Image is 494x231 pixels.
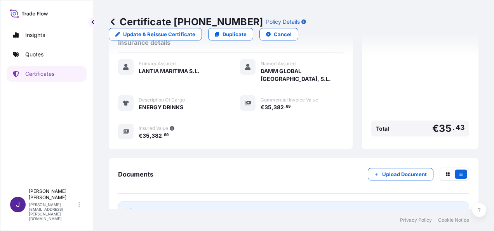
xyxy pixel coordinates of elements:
span: Total [376,125,389,133]
span: 382 [151,133,162,138]
p: [PERSON_NAME][EMAIL_ADDRESS][PERSON_NAME][DOMAIN_NAME] [29,202,77,221]
span: 382 [273,105,284,110]
a: Update & Reissue Certificate [109,28,202,40]
p: Insights [25,31,45,39]
button: Cancel [259,28,298,40]
span: 35 [439,124,451,133]
a: Quotes [7,47,87,62]
a: Duplicate [208,28,253,40]
p: Certificate [PHONE_NUMBER] [109,16,263,28]
button: Upload Document [368,168,433,180]
span: DAMM GLOBAL [GEOGRAPHIC_DATA], S.L. [261,67,343,83]
p: Upload Document [382,170,427,178]
span: J [16,201,20,208]
p: Update & Reissue Certificate [123,30,195,38]
span: 43 [456,125,464,130]
span: , [150,133,151,138]
a: Certificates [7,66,87,82]
a: Privacy Policy [400,217,432,223]
span: Insured Value [139,125,168,131]
a: Insights [7,27,87,43]
span: , [271,105,273,110]
p: Certificates [25,70,54,78]
p: Cancel [274,30,292,38]
span: Certificate [139,208,167,215]
p: Duplicate [223,30,247,38]
span: 35 [264,105,271,110]
span: . [162,134,164,136]
span: Primary Assured [139,61,176,67]
span: Named Assured [261,61,296,67]
span: Documents [118,170,153,178]
span: ENERGY DRINKS [139,103,183,111]
span: 69 [164,134,169,136]
div: [DATE] [445,208,463,215]
span: Description Of Cargo [139,97,185,103]
p: Quotes [25,51,43,58]
a: Cookie Notice [438,217,469,223]
p: [PERSON_NAME] [PERSON_NAME] [29,188,77,201]
span: 69 [286,105,290,108]
span: 35 [143,133,150,138]
span: LANTIA MARITIMA S.L. [139,67,200,75]
span: € [139,133,143,138]
p: Policy Details [266,18,300,26]
span: . [284,105,285,108]
span: Commercial Invoice Value [261,97,318,103]
a: PDFCertificate[DATE] [118,201,469,222]
span: . [452,125,455,130]
span: € [261,105,264,110]
span: € [432,124,439,133]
